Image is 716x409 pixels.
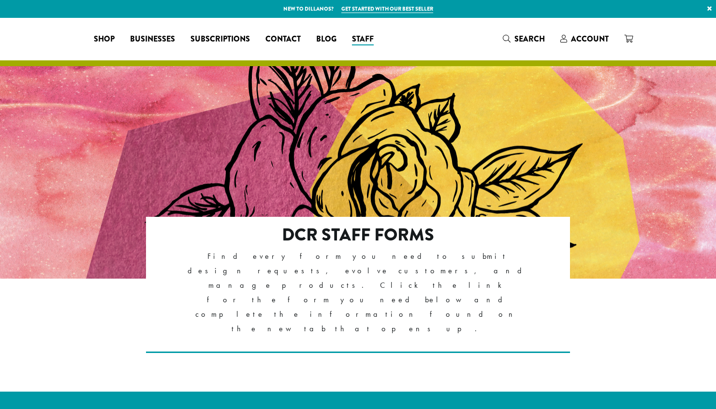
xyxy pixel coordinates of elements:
[190,33,250,45] span: Subscriptions
[130,33,175,45] span: Businesses
[495,31,553,47] a: Search
[94,33,115,45] span: Shop
[341,5,433,13] a: Get started with our best seller
[188,225,528,245] h2: DCR Staff Forms
[265,33,301,45] span: Contact
[188,249,528,336] p: Find every form you need to submit design requests, evolve customers, and manage products. Click ...
[316,33,336,45] span: Blog
[352,33,374,45] span: Staff
[86,31,122,47] a: Shop
[571,33,609,44] span: Account
[514,33,545,44] span: Search
[344,31,381,47] a: Staff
